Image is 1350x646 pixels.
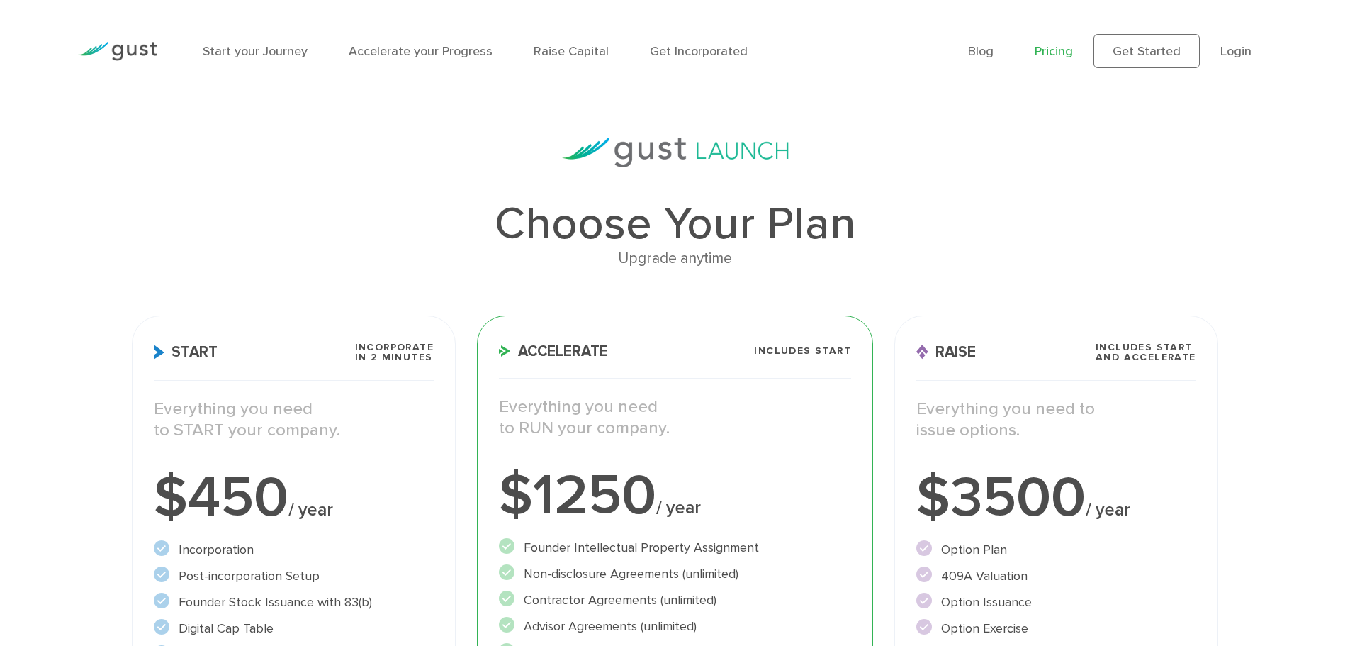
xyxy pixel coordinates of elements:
[916,345,976,360] span: Raise
[916,619,1196,638] li: Option Exercise
[355,343,434,362] span: Incorporate in 2 Minutes
[499,344,608,359] span: Accelerate
[499,591,851,610] li: Contractor Agreements (unlimited)
[534,44,609,59] a: Raise Capital
[650,44,748,59] a: Get Incorporated
[562,138,789,167] img: gust-launch-logos.svg
[154,593,434,612] li: Founder Stock Issuance with 83(b)
[968,44,994,59] a: Blog
[154,399,434,441] p: Everything you need to START your company.
[656,497,701,518] span: / year
[154,469,434,526] div: $450
[154,567,434,586] li: Post-incorporation Setup
[916,567,1196,586] li: 409A Valuation
[916,540,1196,559] li: Option Plan
[916,469,1196,526] div: $3500
[916,399,1196,441] p: Everything you need to issue options.
[499,345,511,357] img: Accelerate Icon
[1220,44,1251,59] a: Login
[78,42,157,61] img: Gust Logo
[499,564,851,584] li: Non-disclosure Agreements (unlimited)
[154,619,434,638] li: Digital Cap Table
[154,345,218,360] span: Start
[288,499,333,520] span: / year
[1093,34,1200,68] a: Get Started
[499,396,851,439] p: Everything you need to RUN your company.
[154,345,164,360] img: Start Icon X2
[916,345,928,360] img: Raise Icon
[203,44,308,59] a: Start your Journey
[1035,44,1073,59] a: Pricing
[154,540,434,559] li: Incorporation
[1096,343,1196,362] span: Includes START and ACCELERATE
[132,201,1217,247] h1: Choose Your Plan
[916,593,1196,612] li: Option Issuance
[499,617,851,636] li: Advisor Agreements (unlimited)
[1086,499,1130,520] span: / year
[754,346,851,356] span: Includes START
[499,467,851,524] div: $1250
[499,538,851,557] li: Founder Intellectual Property Assignment
[349,44,493,59] a: Accelerate your Progress
[132,247,1217,271] div: Upgrade anytime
